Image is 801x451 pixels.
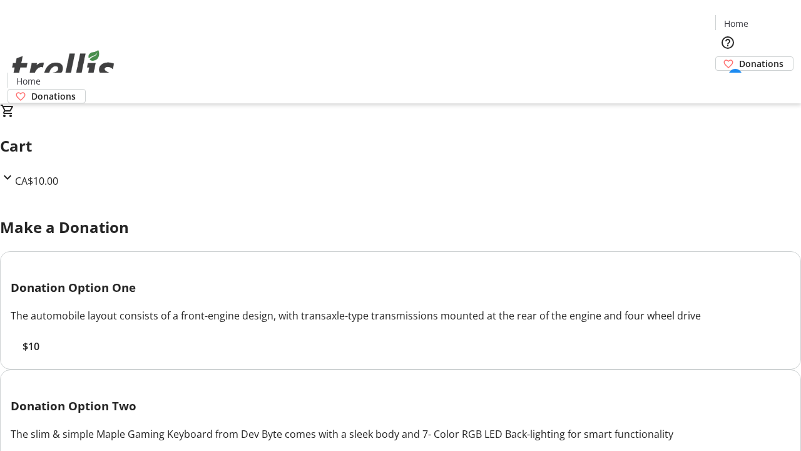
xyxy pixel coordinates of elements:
[11,397,790,415] h3: Donation Option Two
[724,17,748,30] span: Home
[715,56,793,71] a: Donations
[15,174,58,188] span: CA$10.00
[31,90,76,103] span: Donations
[8,89,86,103] a: Donations
[16,75,41,88] span: Home
[8,36,119,99] img: Orient E2E Organization GZ8Kxgtmgg's Logo
[11,339,51,354] button: $10
[8,75,48,88] a: Home
[11,427,790,442] div: The slim & simple Maple Gaming Keyboard from Dev Byte comes with a sleek body and 7- Color RGB LE...
[715,71,740,96] button: Cart
[739,57,783,70] span: Donations
[23,339,39,354] span: $10
[11,279,790,296] h3: Donation Option One
[715,30,740,55] button: Help
[11,308,790,323] div: The automobile layout consists of a front-engine design, with transaxle-type transmissions mounte...
[716,17,756,30] a: Home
